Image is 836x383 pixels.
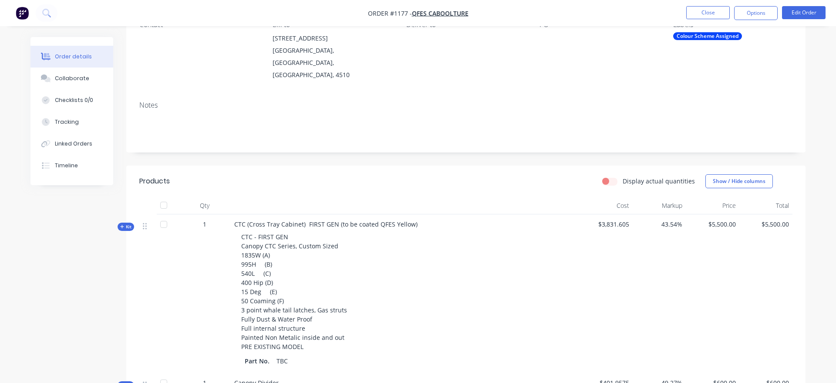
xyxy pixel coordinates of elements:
[30,46,113,68] button: Order details
[539,20,659,29] div: PO
[273,32,392,81] div: [STREET_ADDRESS][GEOGRAPHIC_DATA], [GEOGRAPHIC_DATA], [GEOGRAPHIC_DATA], 4510
[16,7,29,20] img: Factory
[55,75,89,82] div: Collaborate
[689,220,736,229] span: $5,500.00
[139,101,792,109] div: Notes
[139,20,259,29] div: Contact
[406,20,526,29] div: Deliver to
[55,162,78,169] div: Timeline
[739,197,793,214] div: Total
[30,68,113,89] button: Collaborate
[686,197,739,214] div: Price
[705,174,773,188] button: Show / Hide columns
[120,224,131,230] span: Kit
[673,20,792,29] div: Labels
[139,176,170,186] div: Products
[234,220,418,228] span: CTC (Cross Tray Cabinet) FIRST GEN (to be coated QFES Yellow)
[273,32,392,44] div: [STREET_ADDRESS]
[179,197,231,214] div: Qty
[673,32,742,40] div: Colour Scheme Assigned
[241,233,347,351] span: CTC - FIRST GEN Canopy CTC Series, Custom Sized 1835W (A) 995H (B) 540L (C) 400 Hip (D) 15 Deg (E...
[412,9,469,17] a: QFES Caboolture
[55,96,93,104] div: Checklists 0/0
[579,197,633,214] div: Cost
[782,6,826,19] button: Edit Order
[636,220,683,229] span: 43.54%
[623,176,695,186] label: Display actual quantities
[273,355,291,367] div: TBC
[686,6,730,19] button: Close
[273,20,392,29] div: Bill to
[734,6,778,20] button: Options
[203,220,206,229] span: 1
[30,133,113,155] button: Linked Orders
[118,223,134,231] div: Kit
[55,53,92,61] div: Order details
[743,220,789,229] span: $5,500.00
[245,355,273,367] div: Part No.
[55,118,79,126] div: Tracking
[30,155,113,176] button: Timeline
[30,111,113,133] button: Tracking
[583,220,629,229] span: $3,831.605
[30,89,113,111] button: Checklists 0/0
[273,44,392,81] div: [GEOGRAPHIC_DATA], [GEOGRAPHIC_DATA], [GEOGRAPHIC_DATA], 4510
[633,197,686,214] div: Markup
[368,9,412,17] span: Order #1177 -
[55,140,92,148] div: Linked Orders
